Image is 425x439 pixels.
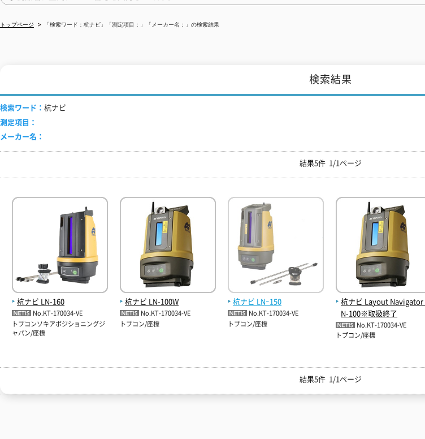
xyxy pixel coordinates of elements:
img: LN-100W [120,197,216,296]
img: LN-160 [12,197,108,296]
p: トプコンソキアポジショニングジャパン/座標 [12,320,108,338]
li: 「検索ワード：杭ナビ」「測定項目：」「メーカー名：」の検索結果 [36,19,219,31]
p: トプコン/座標 [228,320,324,329]
p: No.KT-170034-VE [120,308,216,320]
span: 杭ナビ LN-160 [12,296,108,308]
p: No.KT-170034-VE [228,308,324,320]
span: 杭ナビ LNｰ150 [228,296,324,308]
img: LNｰ150 [228,197,324,296]
a: 杭ナビ LN-100W [120,284,216,308]
p: トプコン/座標 [120,320,216,329]
a: 杭ナビ LN-160 [12,284,108,308]
a: 杭ナビ LNｰ150 [228,284,324,308]
span: 杭ナビ LN-100W [120,296,216,308]
p: No.KT-170034-VE [12,308,108,320]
